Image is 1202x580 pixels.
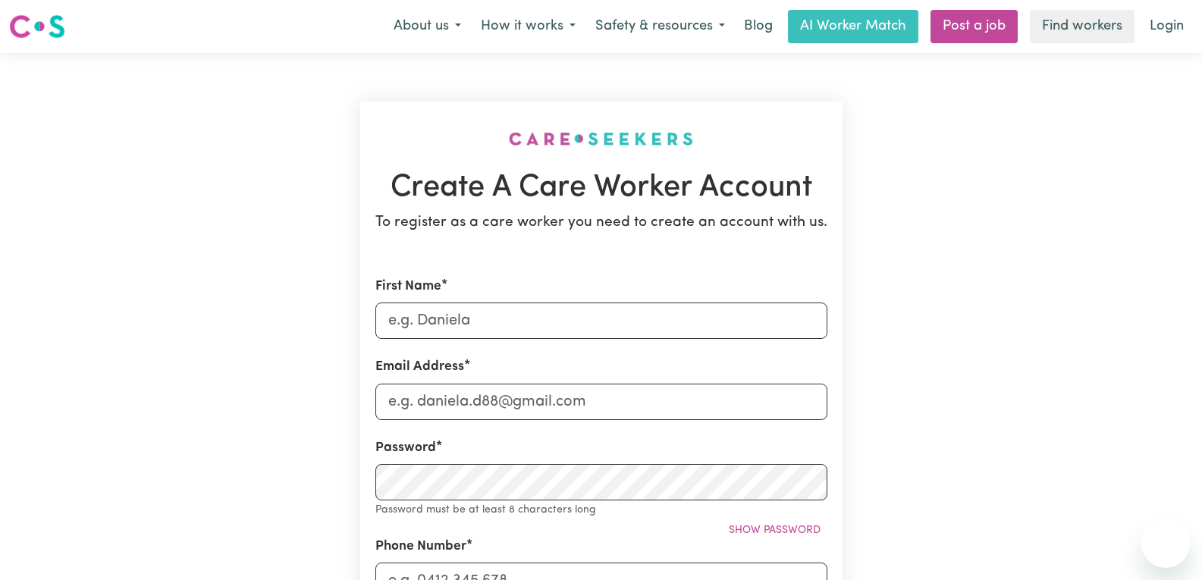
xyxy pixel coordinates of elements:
[1030,10,1135,43] a: Find workers
[384,11,471,42] button: About us
[375,170,827,206] h1: Create A Care Worker Account
[471,11,585,42] button: How it works
[375,357,464,377] label: Email Address
[788,10,918,43] a: AI Worker Match
[375,438,436,458] label: Password
[931,10,1018,43] a: Post a job
[375,504,596,516] small: Password must be at least 8 characters long
[1141,519,1190,568] iframe: Button to launch messaging window
[722,519,827,542] button: Show password
[735,10,782,43] a: Blog
[729,525,821,536] span: Show password
[9,9,65,44] a: Careseekers logo
[585,11,735,42] button: Safety & resources
[375,303,827,339] input: e.g. Daniela
[9,13,65,40] img: Careseekers logo
[375,537,466,556] label: Phone Number
[375,212,827,234] p: To register as a care worker you need to create an account with us.
[375,384,827,420] input: e.g. daniela.d88@gmail.com
[375,277,441,296] label: First Name
[1141,10,1193,43] a: Login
